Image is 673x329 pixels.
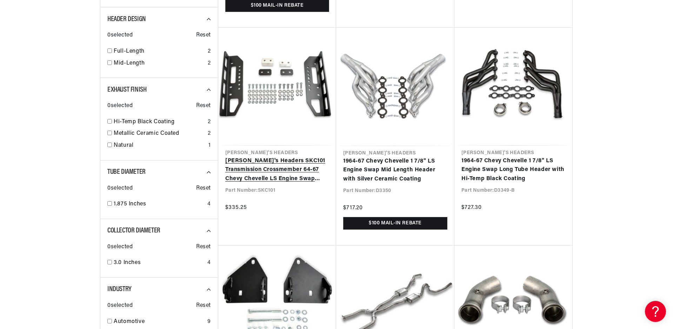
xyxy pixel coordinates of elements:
[207,200,211,209] div: 4
[107,31,133,40] span: 0 selected
[107,227,160,234] span: Collector Diameter
[107,301,133,310] span: 0 selected
[107,184,133,193] span: 0 selected
[343,157,447,184] a: 1964-67 Chevy Chevelle 1 7/8" LS Engine Swap Mid Length Header with Silver Ceramic Coating
[207,258,211,268] div: 4
[114,129,205,138] a: Metallic Ceramic Coated
[114,47,205,56] a: Full-Length
[107,169,146,176] span: Tube Diameter
[208,59,211,68] div: 2
[196,301,211,310] span: Reset
[114,200,205,209] a: 1.875 Inches
[461,157,565,184] a: 1964-67 Chevy Chevelle 1 7/8" LS Engine Swap Long Tube Header with Hi-Temp Black Coating
[208,118,211,127] div: 2
[196,243,211,252] span: Reset
[196,31,211,40] span: Reset
[114,258,205,268] a: 3.0 Inches
[114,118,205,127] a: Hi-Temp Black Coating
[208,141,211,150] div: 1
[107,16,146,23] span: Header Design
[114,317,205,327] a: Automotive
[208,47,211,56] div: 2
[196,184,211,193] span: Reset
[107,101,133,111] span: 0 selected
[114,141,206,150] a: Natural
[225,157,329,184] a: [PERSON_NAME]'s Headers SKC101 Transmission Crossmember 64-67 Chevy Chevelle LS Engine Swap Black...
[107,286,132,293] span: Industry
[196,101,211,111] span: Reset
[107,243,133,252] span: 0 selected
[208,129,211,138] div: 2
[107,86,146,93] span: Exhaust Finish
[207,317,211,327] div: 9
[114,59,205,68] a: Mid-Length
